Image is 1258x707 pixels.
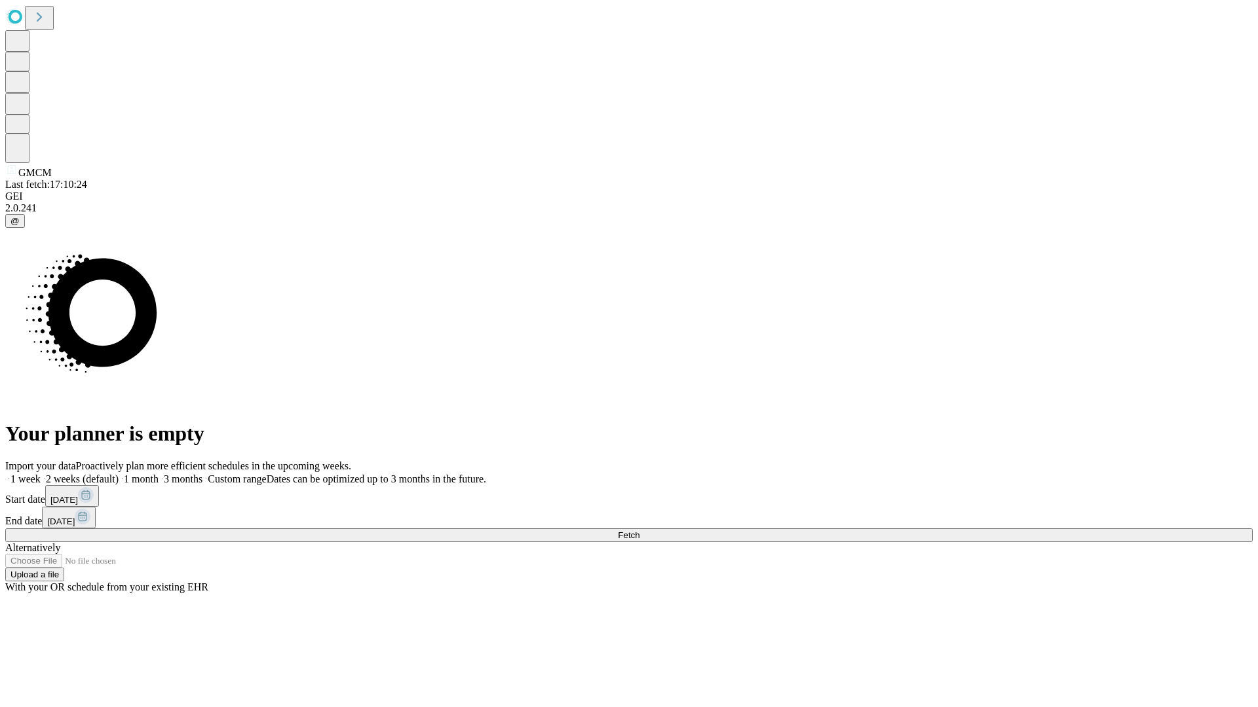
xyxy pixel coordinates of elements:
[5,542,60,553] span: Alternatively
[10,473,41,484] span: 1 week
[5,485,1253,507] div: Start date
[124,473,159,484] span: 1 month
[5,581,208,592] span: With your OR schedule from your existing EHR
[5,528,1253,542] button: Fetch
[208,473,266,484] span: Custom range
[10,216,20,226] span: @
[50,495,78,505] span: [DATE]
[45,485,99,507] button: [DATE]
[5,190,1253,202] div: GEI
[42,507,96,528] button: [DATE]
[5,214,25,228] button: @
[46,473,119,484] span: 2 weeks (default)
[267,473,486,484] span: Dates can be optimized up to 3 months in the future.
[164,473,202,484] span: 3 months
[618,530,639,540] span: Fetch
[5,179,87,190] span: Last fetch: 17:10:24
[5,568,64,581] button: Upload a file
[47,517,75,526] span: [DATE]
[5,422,1253,446] h1: Your planner is empty
[76,460,351,471] span: Proactively plan more efficient schedules in the upcoming weeks.
[5,202,1253,214] div: 2.0.241
[18,167,52,178] span: GMCM
[5,507,1253,528] div: End date
[5,460,76,471] span: Import your data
